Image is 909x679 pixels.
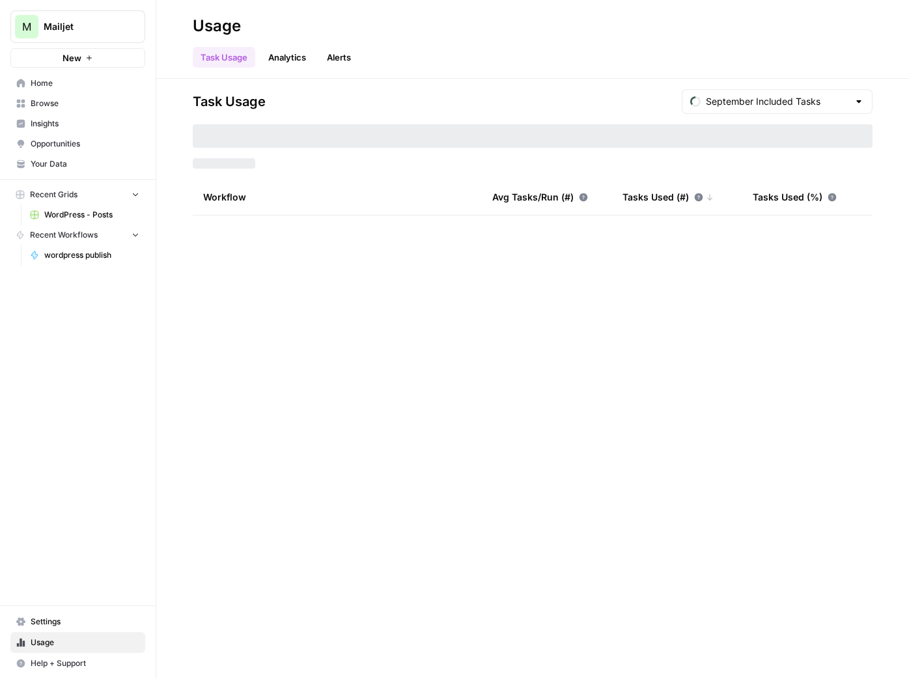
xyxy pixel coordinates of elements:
span: Insights [31,118,139,130]
span: Task Usage [193,92,266,111]
button: Recent Grids [10,185,145,204]
div: Tasks Used (%) [753,179,837,215]
a: Opportunities [10,133,145,154]
span: Home [31,77,139,89]
div: Tasks Used (#) [622,179,714,215]
span: Browse [31,98,139,109]
button: Workspace: Mailjet [10,10,145,43]
a: Browse [10,93,145,114]
a: Task Usage [193,47,255,68]
span: Help + Support [31,658,139,669]
span: New [63,51,81,64]
span: Opportunities [31,138,139,150]
span: Recent Workflows [30,229,98,241]
span: Usage [31,637,139,648]
a: Settings [10,611,145,632]
div: Workflow [203,179,471,215]
a: Insights [10,113,145,134]
div: Usage [193,16,241,36]
span: WordPress - Posts [44,209,139,221]
a: Home [10,73,145,94]
span: Your Data [31,158,139,170]
button: New [10,48,145,68]
button: Recent Workflows [10,225,145,245]
a: Usage [10,632,145,653]
span: wordpress publish [44,249,139,261]
div: Avg Tasks/Run (#) [492,179,588,215]
a: Your Data [10,154,145,174]
span: M [22,19,31,35]
a: Analytics [260,47,314,68]
a: wordpress publish [24,245,145,266]
span: Mailjet [44,20,122,33]
a: Alerts [319,47,359,68]
button: Help + Support [10,653,145,674]
span: Settings [31,616,139,628]
a: WordPress - Posts [24,204,145,225]
span: Recent Grids [30,189,77,201]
